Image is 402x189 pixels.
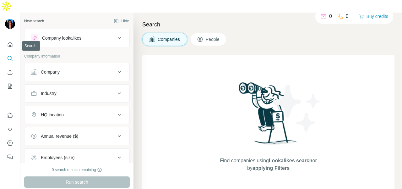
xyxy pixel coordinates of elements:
[42,35,81,41] div: Company lookalikes
[24,107,129,122] button: HQ location
[24,129,129,144] button: Annual revenue ($)
[269,158,312,163] span: Lookalikes search
[24,86,129,101] button: Industry
[109,16,133,26] button: Hide
[269,80,325,136] img: Surfe Illustration - Stars
[41,90,57,97] div: Industry
[158,36,181,42] span: Companies
[41,112,64,118] div: HQ location
[5,151,15,163] button: Feedback
[236,81,301,151] img: Surfe Illustration - Woman searching with binoculars
[24,31,129,46] button: Company lookalikes
[24,150,129,165] button: Employees (size)
[41,133,78,139] div: Annual revenue ($)
[5,81,15,92] button: My lists
[41,154,74,161] div: Employees (size)
[41,69,60,75] div: Company
[52,167,102,173] div: 0 search results remaining
[24,18,44,24] div: New search
[24,53,130,59] p: Company information
[359,12,388,21] button: Buy credits
[5,124,15,135] button: Use Surfe API
[24,64,129,80] button: Company
[5,67,15,78] button: Enrich CSV
[5,19,15,29] img: Avatar
[206,36,220,42] span: People
[5,39,15,50] button: Quick start
[253,165,290,171] span: applying Filters
[218,157,318,172] span: Find companies using or by
[346,13,349,20] p: 0
[329,13,332,20] p: 0
[142,20,394,29] h4: Search
[5,137,15,149] button: Dashboard
[5,110,15,121] button: Use Surfe on LinkedIn
[5,53,15,64] button: Search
